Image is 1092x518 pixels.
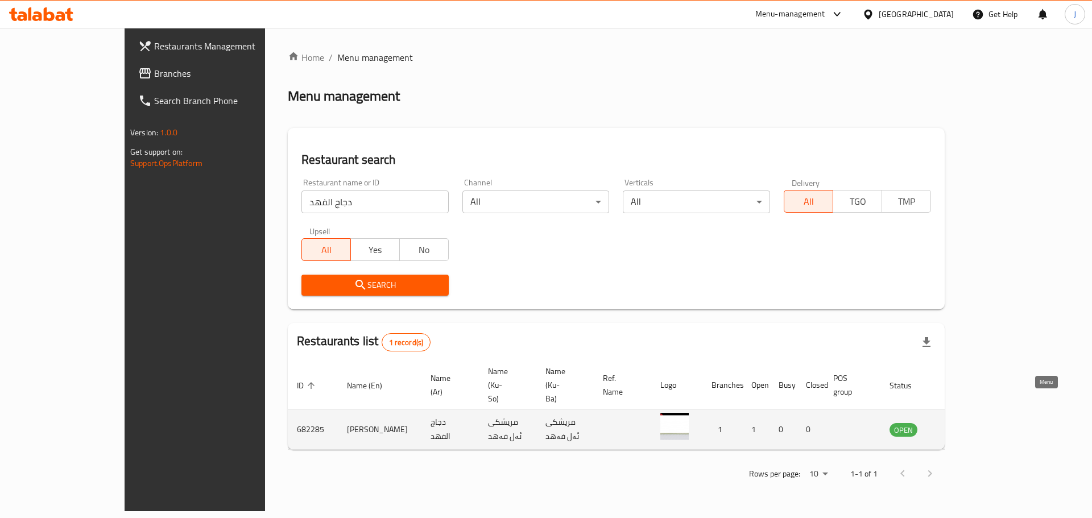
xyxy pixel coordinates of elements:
[355,242,395,258] span: Yes
[742,409,770,450] td: 1
[160,125,177,140] span: 1.0.0
[770,361,797,409] th: Busy
[913,329,940,356] div: Export file
[850,467,878,481] p: 1-1 of 1
[311,278,440,292] span: Search
[462,190,610,213] div: All
[792,179,820,187] label: Delivery
[307,242,346,258] span: All
[301,190,449,213] input: Search for restaurant name or ID..
[288,361,979,450] table: enhanced table
[838,193,878,210] span: TGO
[797,361,824,409] th: Closed
[488,364,523,405] span: Name (Ku-So)
[421,409,479,450] td: دجاج الفهد
[404,242,444,258] span: No
[399,238,449,261] button: No
[879,8,954,20] div: [GEOGRAPHIC_DATA]
[890,424,917,437] span: OPEN
[347,379,397,392] span: Name (En)
[130,125,158,140] span: Version:
[329,51,333,64] li: /
[749,467,800,481] p: Rows per page:
[890,379,926,392] span: Status
[154,94,298,107] span: Search Branch Phone
[288,409,338,450] td: 682285
[350,238,400,261] button: Yes
[755,7,825,21] div: Menu-management
[623,190,770,213] div: All
[887,193,926,210] span: TMP
[784,190,833,213] button: All
[770,409,797,450] td: 0
[702,361,742,409] th: Branches
[382,337,431,348] span: 1 record(s)
[797,409,824,450] td: 0
[129,32,307,60] a: Restaurants Management
[603,371,638,399] span: Ref. Name
[833,371,867,399] span: POS group
[1074,8,1076,20] span: J
[154,67,298,80] span: Branches
[805,466,832,483] div: Rows per page:
[301,275,449,296] button: Search
[301,151,931,168] h2: Restaurant search
[288,87,400,105] h2: Menu management
[660,413,689,441] img: Dejaj Alfahad
[301,238,351,261] button: All
[309,227,330,235] label: Upsell
[129,87,307,114] a: Search Branch Phone
[337,51,413,64] span: Menu management
[129,60,307,87] a: Branches
[479,409,536,450] td: مریشکی ئەل فەهد
[297,333,431,351] h2: Restaurants list
[742,361,770,409] th: Open
[288,51,945,64] nav: breadcrumb
[130,144,183,159] span: Get support on:
[154,39,298,53] span: Restaurants Management
[651,361,702,409] th: Logo
[130,156,202,171] a: Support.OpsPlatform
[297,379,318,392] span: ID
[702,409,742,450] td: 1
[382,333,431,351] div: Total records count
[940,361,979,409] th: Action
[882,190,931,213] button: TMP
[789,193,829,210] span: All
[536,409,594,450] td: مریشکی ئەل فەهد
[545,364,580,405] span: Name (Ku-Ba)
[338,409,421,450] td: [PERSON_NAME]
[431,371,465,399] span: Name (Ar)
[833,190,882,213] button: TGO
